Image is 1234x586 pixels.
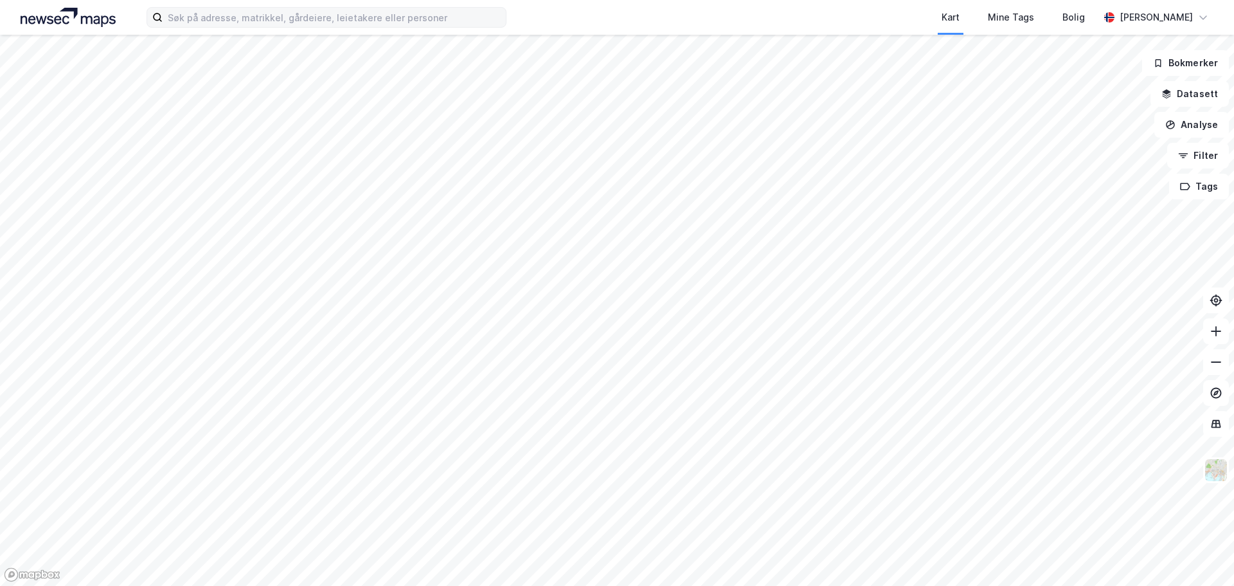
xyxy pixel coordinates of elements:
[1062,10,1085,25] div: Bolig
[163,8,506,27] input: Søk på adresse, matrikkel, gårdeiere, leietakere eller personer
[1170,524,1234,586] iframe: Chat Widget
[21,8,116,27] img: logo.a4113a55bc3d86da70a041830d287a7e.svg
[1120,10,1193,25] div: [PERSON_NAME]
[942,10,960,25] div: Kart
[988,10,1034,25] div: Mine Tags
